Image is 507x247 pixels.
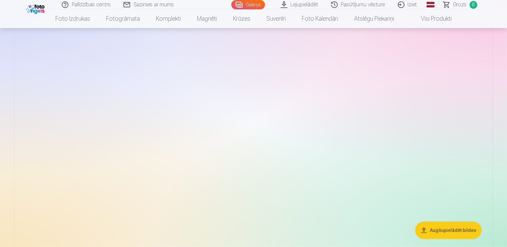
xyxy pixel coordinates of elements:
[225,9,258,28] a: Krūzes
[294,9,346,28] a: Foto kalendāri
[189,9,225,28] a: Magnēti
[98,9,148,28] a: Fotogrāmata
[26,3,46,14] img: /fa1
[47,9,98,28] a: Foto izdrukas
[453,1,467,9] span: Grozs
[258,9,294,28] a: Suvenīri
[415,222,482,239] button: Augšupielādēt bildes
[470,1,477,9] span: 0
[346,9,402,28] a: Atslēgu piekariņi
[402,9,460,28] a: Visi produkti
[148,9,189,28] a: Komplekti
